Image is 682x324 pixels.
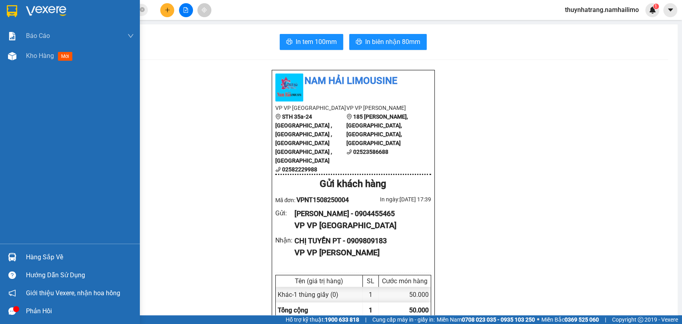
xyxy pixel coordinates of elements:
b: 185 [PERSON_NAME], [GEOGRAPHIC_DATA], [GEOGRAPHIC_DATA], [GEOGRAPHIC_DATA] [346,113,408,146]
span: caret-down [667,6,674,14]
span: phone [346,149,352,155]
span: environment [275,114,281,119]
li: Nam Hải Limousine [4,4,116,34]
span: Miền Bắc [541,315,599,324]
li: VP VP [GEOGRAPHIC_DATA] [275,103,347,112]
span: 1 [369,306,372,314]
span: Báo cáo [26,31,50,41]
div: 1 [363,287,379,302]
span: Miền Nam [437,315,535,324]
div: VP VP [GEOGRAPHIC_DATA] [294,219,424,232]
li: VP VP [GEOGRAPHIC_DATA] [4,43,55,70]
img: logo-vxr [7,5,17,17]
span: down [127,33,134,39]
span: aim [201,7,207,13]
strong: 0708 023 035 - 0935 103 250 [462,316,535,323]
strong: 1900 633 818 [325,316,359,323]
span: Khác - 1 thùng giấy (0) [278,291,338,298]
span: Hỗ trợ kỹ thuật: [286,315,359,324]
span: printer [356,38,362,46]
div: Mã đơn: [275,195,353,205]
b: STH 35a-24 [GEOGRAPHIC_DATA] , [GEOGRAPHIC_DATA] , [GEOGRAPHIC_DATA] [GEOGRAPHIC_DATA] , [GEOGRAP... [275,113,332,164]
div: VP VP [PERSON_NAME] [294,246,424,259]
div: Nhận : [275,235,295,245]
div: Cước món hàng [381,277,429,285]
li: VP VP [PERSON_NAME] [55,43,106,61]
strong: 0369 525 060 [565,316,599,323]
span: message [8,307,16,315]
div: [PERSON_NAME] - 0904455465 [294,208,424,219]
span: printer [286,38,292,46]
span: notification [8,289,16,297]
b: 02582229988 [282,166,317,173]
img: warehouse-icon [8,253,16,261]
div: In ngày: [DATE] 17:39 [353,195,431,204]
button: printerIn tem 100mm [280,34,343,50]
span: phone [275,167,281,172]
span: Giới thiệu Vexere, nhận hoa hồng [26,288,120,298]
span: ⚪️ [537,318,539,321]
span: | [365,315,366,324]
span: In tem 100mm [296,37,337,47]
img: icon-new-feature [649,6,656,14]
button: caret-down [663,3,677,17]
span: close-circle [140,6,145,14]
div: CHỊ TUYỀN PT - 0909809183 [294,235,424,246]
sup: 1 [653,4,659,9]
b: 02523586688 [353,149,388,155]
span: Kho hàng [26,52,54,60]
button: printerIn biên nhận 80mm [349,34,427,50]
div: Hướng dẫn sử dụng [26,269,134,281]
div: Tên (giá trị hàng) [278,277,360,285]
span: mới [58,52,72,61]
span: 1 [654,4,657,9]
span: Cung cấp máy in - giấy in: [372,315,435,324]
span: copyright [638,317,643,322]
img: logo.jpg [275,74,303,101]
div: Hàng sắp về [26,251,134,263]
span: | [605,315,606,324]
span: VPNT1508250004 [296,196,349,204]
div: Phản hồi [26,305,134,317]
div: SL [365,277,376,285]
span: In biên nhận 80mm [365,37,420,47]
span: plus [165,7,170,13]
span: Tổng cộng [278,306,308,314]
span: thuynhatrang.namhailimo [559,5,645,15]
button: file-add [179,3,193,17]
span: question-circle [8,271,16,279]
img: warehouse-icon [8,52,16,60]
span: 50.000 [409,306,429,314]
div: Gửi : [275,208,295,218]
img: solution-icon [8,32,16,40]
li: Nam Hải Limousine [275,74,431,89]
button: aim [197,3,211,17]
span: file-add [183,7,189,13]
li: VP VP [PERSON_NAME] [346,103,418,112]
img: logo.jpg [4,4,32,32]
span: environment [346,114,352,119]
button: plus [160,3,174,17]
div: 50.000 [379,287,431,302]
span: close-circle [140,7,145,12]
div: Gửi khách hàng [275,177,431,192]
